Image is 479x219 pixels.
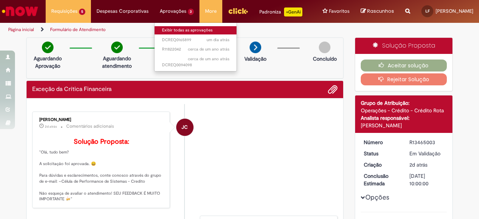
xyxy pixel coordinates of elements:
ul: Aprovações [154,22,237,72]
div: [PERSON_NAME] [361,122,447,129]
span: DCREQ0165899 [162,37,229,43]
ul: Trilhas de página [6,23,314,37]
a: Formulário de Atendimento [50,27,106,33]
p: +GenAi [284,7,302,16]
p: "Olá, tudo bem? A solicitação foi aprovada. 😀 Para dúvidas e esclarecimentos, conte conosco atrav... [39,138,164,202]
span: More [205,7,217,15]
span: Favoritos [329,7,350,15]
time: 31/03/2024 03:40:24 [188,56,229,62]
div: [DATE] 10:00:00 [409,172,444,187]
b: Solução Proposta: [74,137,129,146]
small: Comentários adicionais [66,123,114,130]
p: Aguardando atendimento [99,55,135,70]
time: 30/08/2025 12:40:51 [409,161,427,168]
img: ServiceNow [1,4,39,19]
time: 01/08/2024 16:46:52 [188,46,229,52]
span: Aprovações [160,7,186,15]
span: JC [181,118,188,136]
div: Jonas Correia [176,119,193,136]
dt: Conclusão Estimada [358,172,404,187]
img: check-circle-green.png [111,42,123,53]
img: click_logo_yellow_360x200.png [228,5,248,16]
div: Operações - Crédito - Crédito Rota [361,107,447,114]
button: Rejeitar Solução [361,73,447,85]
a: Rascunhos [361,8,394,15]
a: Exibir todas as aprovações [155,26,237,34]
img: check-circle-green.png [42,42,54,53]
div: Em Validação [409,150,444,157]
p: Aguardando Aprovação [30,55,66,70]
dt: Número [358,139,404,146]
div: R13465003 [409,139,444,146]
button: Adicionar anexos [328,85,338,94]
time: 30/08/2025 12:50:20 [45,124,57,129]
span: 5 [79,9,85,15]
a: Aberto R11822042 : [155,45,237,54]
img: arrow-next.png [250,42,261,53]
dt: Criação [358,161,404,168]
div: Grupo de Atribuição: [361,99,447,107]
span: Despesas Corporativas [97,7,149,15]
div: 30/08/2025 12:40:51 [409,161,444,168]
span: cerca de um ano atrás [188,46,229,52]
span: cerca de um ano atrás [188,56,229,62]
span: Rascunhos [367,7,394,15]
span: LF [425,9,430,13]
button: Aceitar solução [361,60,447,72]
span: 2d atrás [45,124,57,129]
a: Aberto DCREQ0094098 : [155,55,237,69]
img: img-circle-grey.png [319,42,330,53]
dt: Status [358,150,404,157]
div: Padroniza [259,7,302,16]
a: Aberto DCREQ0165899 : [155,36,237,44]
div: Solução Proposta [355,38,453,54]
p: Concluído [313,55,337,63]
span: 3 [188,9,194,15]
p: Validação [244,55,266,63]
h2: Exceção da Crítica Financeira Histórico de tíquete [32,86,112,93]
a: Página inicial [8,27,34,33]
span: 2d atrás [409,161,427,168]
time: 30/08/2025 21:16:08 [207,37,229,43]
span: R11822042 [162,46,229,52]
span: um dia atrás [207,37,229,43]
div: [PERSON_NAME] [39,118,164,122]
span: DCREQ0094098 [162,56,229,68]
div: Analista responsável: [361,114,447,122]
span: [PERSON_NAME] [436,8,473,14]
span: Requisições [51,7,77,15]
